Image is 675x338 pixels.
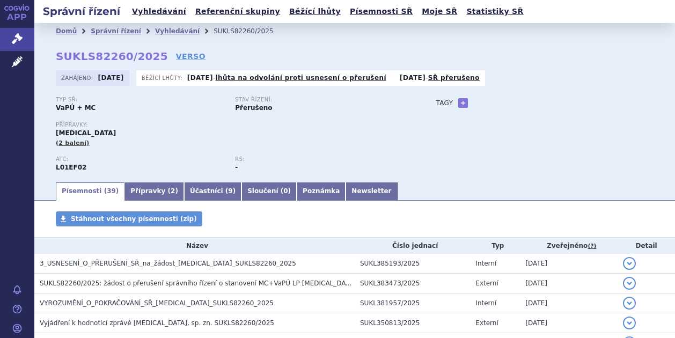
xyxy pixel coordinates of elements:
[56,182,124,201] a: Písemnosti (39)
[475,260,496,267] span: Interní
[235,164,238,171] strong: -
[235,156,403,163] p: RS:
[171,187,175,195] span: 2
[475,299,496,307] span: Interní
[346,182,397,201] a: Newsletter
[463,4,526,19] a: Statistiky SŘ
[56,97,224,103] p: Typ SŘ:
[56,164,86,171] strong: RIBOCIKLIB
[56,139,90,146] span: (2 balení)
[623,277,636,290] button: detail
[56,27,77,35] a: Domů
[176,51,206,62] a: VERSO
[235,104,272,112] strong: Přerušeno
[475,319,498,327] span: Externí
[436,97,453,109] h3: Tagy
[214,23,287,39] li: SUKLS82260/2025
[458,98,468,108] a: +
[56,211,202,226] a: Stáhnout všechny písemnosti (zip)
[71,215,197,223] span: Stáhnout všechny písemnosti (zip)
[124,182,184,201] a: Přípravky (2)
[241,182,297,201] a: Sloučení (0)
[228,187,232,195] span: 9
[400,74,425,82] strong: [DATE]
[56,122,414,128] p: Přípravky:
[98,74,124,82] strong: [DATE]
[520,293,618,313] td: [DATE]
[283,187,288,195] span: 0
[618,238,675,254] th: Detail
[155,27,200,35] a: Vyhledávání
[520,254,618,274] td: [DATE]
[520,313,618,333] td: [DATE]
[520,238,618,254] th: Zveřejněno
[235,97,403,103] p: Stav řízení:
[623,317,636,329] button: detail
[129,4,189,19] a: Vyhledávání
[34,4,129,19] h2: Správní řízení
[40,260,296,267] span: 3_USNESENÍ_O_PŘERUŠENÍ_SŘ_na_žádost_KISQALI_SUKLS82260_2025
[184,182,241,201] a: Účastníci (9)
[520,274,618,293] td: [DATE]
[40,280,356,287] span: SUKLS82260/2025: žádost o přerušení správního řízení o stanovení MC+VaPÚ LP Kisqali
[623,257,636,270] button: detail
[61,74,95,82] span: Zahájeno:
[40,299,274,307] span: VYROZUMĚNÍ_O_POKRAČOVÁNÍ_SŘ_KISQALI_SUKLS82260_2025
[355,313,470,333] td: SUKL350813/2025
[56,104,96,112] strong: VaPÚ + MC
[56,50,168,63] strong: SUKLS82260/2025
[355,254,470,274] td: SUKL385193/2025
[56,156,224,163] p: ATC:
[34,238,355,254] th: Název
[216,74,386,82] a: lhůta na odvolání proti usnesení o přerušení
[475,280,498,287] span: Externí
[400,74,480,82] p: -
[355,274,470,293] td: SUKL383473/2025
[56,129,116,137] span: [MEDICAL_DATA]
[40,319,274,327] span: Vyjádření k hodnotící zprávě KISQALI, sp. zn. SUKLS82260/2025
[355,238,470,254] th: Číslo jednací
[623,297,636,310] button: detail
[142,74,185,82] span: Běžící lhůty:
[428,74,480,82] a: SŘ přerušeno
[91,27,141,35] a: Správní řízení
[470,238,520,254] th: Typ
[419,4,460,19] a: Moje SŘ
[107,187,116,195] span: 39
[187,74,386,82] p: -
[588,243,596,250] abbr: (?)
[297,182,346,201] a: Poznámka
[187,74,213,82] strong: [DATE]
[192,4,283,19] a: Referenční skupiny
[286,4,344,19] a: Běžící lhůty
[355,293,470,313] td: SUKL381957/2025
[347,4,416,19] a: Písemnosti SŘ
